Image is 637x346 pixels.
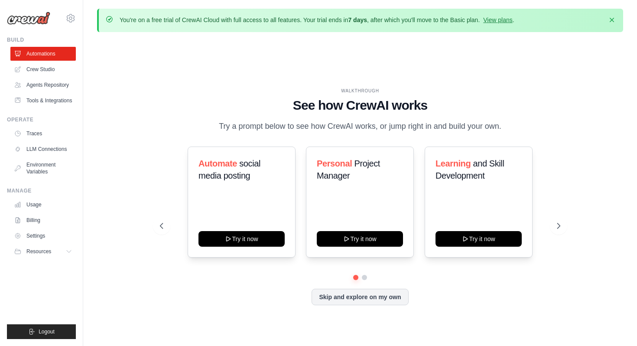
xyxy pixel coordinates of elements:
a: View plans [483,16,512,23]
a: Settings [10,229,76,243]
span: Logout [39,328,55,335]
img: Logo [7,12,50,25]
button: Resources [10,245,76,258]
a: Billing [10,213,76,227]
a: LLM Connections [10,142,76,156]
a: Crew Studio [10,62,76,76]
div: Build [7,36,76,43]
button: Try it now [435,231,522,247]
span: and Skill Development [435,159,504,180]
h1: See how CrewAI works [160,98,560,113]
a: Automations [10,47,76,61]
span: Resources [26,248,51,255]
div: WALKTHROUGH [160,88,560,94]
a: Environment Variables [10,158,76,179]
p: Try a prompt below to see how CrewAI works, or jump right in and build your own. [214,120,506,133]
span: Learning [435,159,471,168]
div: Manage [7,187,76,194]
button: Try it now [198,231,285,247]
span: Personal [317,159,352,168]
span: Automate [198,159,237,168]
iframe: Chat Widget [594,304,637,346]
strong: 7 days [348,16,367,23]
button: Skip and explore on my own [312,289,408,305]
a: Usage [10,198,76,212]
div: Operate [7,116,76,123]
a: Traces [10,127,76,140]
button: Try it now [317,231,403,247]
button: Logout [7,324,76,339]
p: You're on a free trial of CrewAI Cloud with full access to all features. Your trial ends in , aft... [120,16,514,24]
a: Agents Repository [10,78,76,92]
a: Tools & Integrations [10,94,76,108]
